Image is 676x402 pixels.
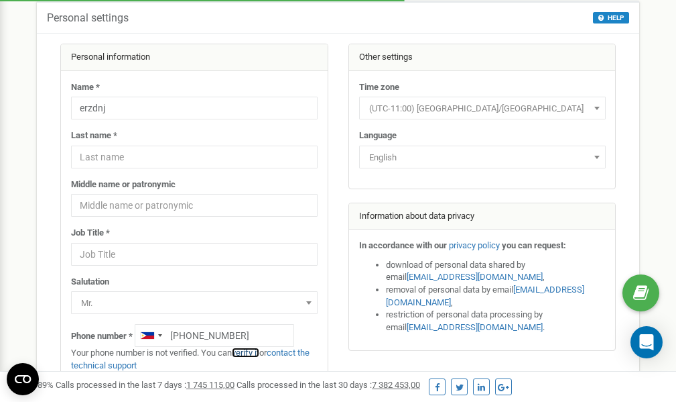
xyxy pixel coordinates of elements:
[359,97,606,119] span: (UTC-11:00) Pacific/Midway
[364,148,601,167] span: English
[236,380,420,390] span: Calls processed in the last 30 days :
[386,259,606,284] li: download of personal data shared by email ,
[7,363,39,395] button: Open CMP widget
[349,44,616,71] div: Other settings
[61,44,328,71] div: Personal information
[71,130,117,142] label: Last name *
[359,240,447,250] strong: In accordance with our
[71,243,318,266] input: Job Title
[71,194,318,217] input: Middle name or patronymic
[630,326,663,358] div: Open Intercom Messenger
[386,285,584,307] a: [EMAIL_ADDRESS][DOMAIN_NAME]
[349,203,616,230] div: Information about data privacy
[71,227,110,240] label: Job Title *
[372,380,420,390] u: 7 382 453,00
[407,322,543,332] a: [EMAIL_ADDRESS][DOMAIN_NAME]
[71,97,318,119] input: Name
[76,294,313,313] span: Mr.
[135,325,166,346] div: Telephone country code
[359,81,399,94] label: Time zone
[386,309,606,334] li: restriction of personal data processing by email .
[232,348,259,358] a: verify it
[71,276,109,289] label: Salutation
[71,179,176,191] label: Middle name or patronymic
[71,146,318,168] input: Last name
[135,324,294,347] input: +1-800-555-55-55
[71,291,318,314] span: Mr.
[71,348,310,370] a: contact the technical support
[359,130,397,142] label: Language
[386,284,606,309] li: removal of personal data by email ,
[359,146,606,168] span: English
[449,240,500,250] a: privacy policy
[364,99,601,118] span: (UTC-11:00) Pacific/Midway
[71,81,100,94] label: Name *
[407,272,543,282] a: [EMAIL_ADDRESS][DOMAIN_NAME]
[71,347,318,372] p: Your phone number is not verified. You can or
[186,380,234,390] u: 1 745 115,00
[47,12,129,24] h5: Personal settings
[71,330,133,343] label: Phone number *
[56,380,234,390] span: Calls processed in the last 7 days :
[502,240,566,250] strong: you can request:
[593,12,629,23] button: HELP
